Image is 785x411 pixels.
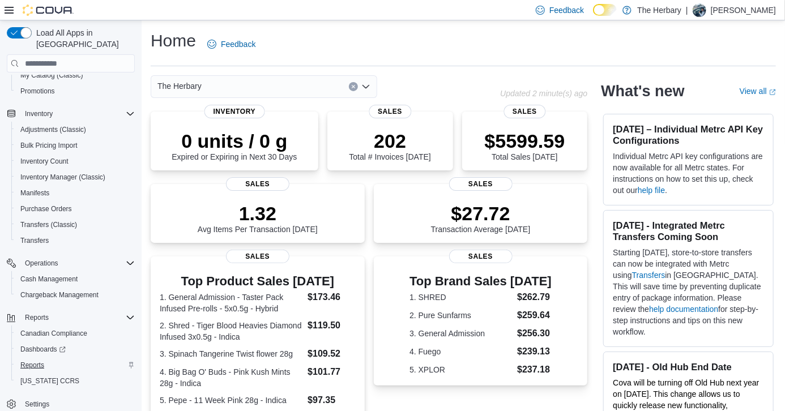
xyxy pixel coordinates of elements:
dt: 4. Fuego [409,346,513,357]
span: Inventory Count [20,157,69,166]
span: Reports [16,358,135,372]
button: Inventory [20,107,57,121]
button: Bulk Pricing Import [11,138,139,153]
dt: 5. XPLOR [409,364,513,375]
span: Feedback [549,5,584,16]
a: Inventory Manager (Classic) [16,170,110,184]
p: The Herbary [637,3,681,17]
button: Inventory Count [11,153,139,169]
span: Bulk Pricing Import [16,139,135,152]
button: Purchase Orders [11,201,139,217]
span: Sales [369,105,411,118]
span: Inventory [25,109,53,118]
a: Inventory Count [16,155,73,168]
span: Promotions [16,84,135,98]
h3: [DATE] – Individual Metrc API Key Configurations [613,123,764,146]
a: Chargeback Management [16,288,103,302]
span: Inventory Manager (Classic) [16,170,135,184]
span: Sales [504,105,546,118]
button: Open list of options [361,82,370,91]
a: Promotions [16,84,59,98]
p: 1.32 [198,202,318,225]
span: Sales [449,177,513,191]
dt: 5. Pepe - 11 Week Pink 28g - Indica [160,395,303,406]
span: Adjustments (Classic) [20,125,86,134]
span: Cash Management [20,275,78,284]
span: Sales [449,250,513,263]
span: Settings [25,400,49,409]
button: Manifests [11,185,139,201]
dt: 2. Pure Sunfarms [409,310,513,321]
span: Manifests [16,186,135,200]
a: help documentation [649,305,718,314]
button: Adjustments (Classic) [11,122,139,138]
span: Load All Apps in [GEOGRAPHIC_DATA] [32,27,135,50]
a: help file [638,186,665,195]
dd: $101.77 [308,365,355,379]
span: Cash Management [16,272,135,286]
a: View allExternal link [740,87,776,96]
span: Washington CCRS [16,374,135,388]
dd: $259.64 [517,309,552,322]
span: Promotions [20,87,55,96]
span: Bulk Pricing Import [20,141,78,150]
span: Feedback [221,38,255,50]
button: Reports [2,310,139,326]
p: Updated 2 minute(s) ago [500,89,587,98]
span: My Catalog (Classic) [20,71,83,80]
svg: External link [769,89,776,96]
button: Reports [11,357,139,373]
dt: 3. General Admission [409,328,513,339]
div: Total # Invoices [DATE] [349,130,430,161]
h1: Home [151,29,196,52]
h3: [DATE] - Old Hub End Date [613,361,764,373]
a: Transfers [16,234,53,247]
span: Sales [226,177,289,191]
h2: What's new [601,82,684,100]
h3: [DATE] - Integrated Metrc Transfers Coming Soon [613,220,764,242]
a: Settings [20,397,54,411]
span: [US_STATE] CCRS [20,376,79,386]
button: Cash Management [11,271,139,287]
dt: 1. General Admission - Taster Pack Infused Pre-rolls - 5x0.5g - Hybrid [160,292,303,314]
a: Cash Management [16,272,82,286]
span: Reports [25,313,49,322]
p: Individual Metrc API key configurations are now available for all Metrc states. For instructions ... [613,151,764,196]
span: Purchase Orders [20,204,72,213]
a: Adjustments (Classic) [16,123,91,136]
span: Chargeback Management [16,288,135,302]
a: Transfers (Classic) [16,218,82,232]
span: Transfers [20,236,49,245]
div: Brandon Eddie [693,3,706,17]
dd: $237.18 [517,363,552,376]
a: Reports [16,358,49,372]
dd: $239.13 [517,345,552,358]
button: Canadian Compliance [11,326,139,341]
h3: Top Brand Sales [DATE] [409,275,552,288]
dt: 1. SHRED [409,292,513,303]
h3: Top Product Sales [DATE] [160,275,356,288]
span: Inventory Manager (Classic) [20,173,105,182]
a: Dashboards [16,342,70,356]
p: [PERSON_NAME] [711,3,776,17]
button: Transfers [11,233,139,249]
span: Inventory [20,107,135,121]
button: [US_STATE] CCRS [11,373,139,389]
dd: $256.30 [517,327,552,340]
div: Expired or Expiring in Next 30 Days [172,130,297,161]
span: My Catalog (Classic) [16,68,135,82]
a: Canadian Compliance [16,327,92,340]
span: Settings [20,397,135,411]
a: Feedback [203,33,260,55]
span: Inventory [204,105,265,118]
button: Transfers (Classic) [11,217,139,233]
dd: $109.52 [308,347,355,361]
dd: $97.35 [308,393,355,407]
p: $5599.59 [485,130,565,152]
p: 0 units / 0 g [172,130,297,152]
button: Promotions [11,83,139,99]
p: | [686,3,688,17]
span: Inventory Count [16,155,135,168]
p: $27.72 [431,202,531,225]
